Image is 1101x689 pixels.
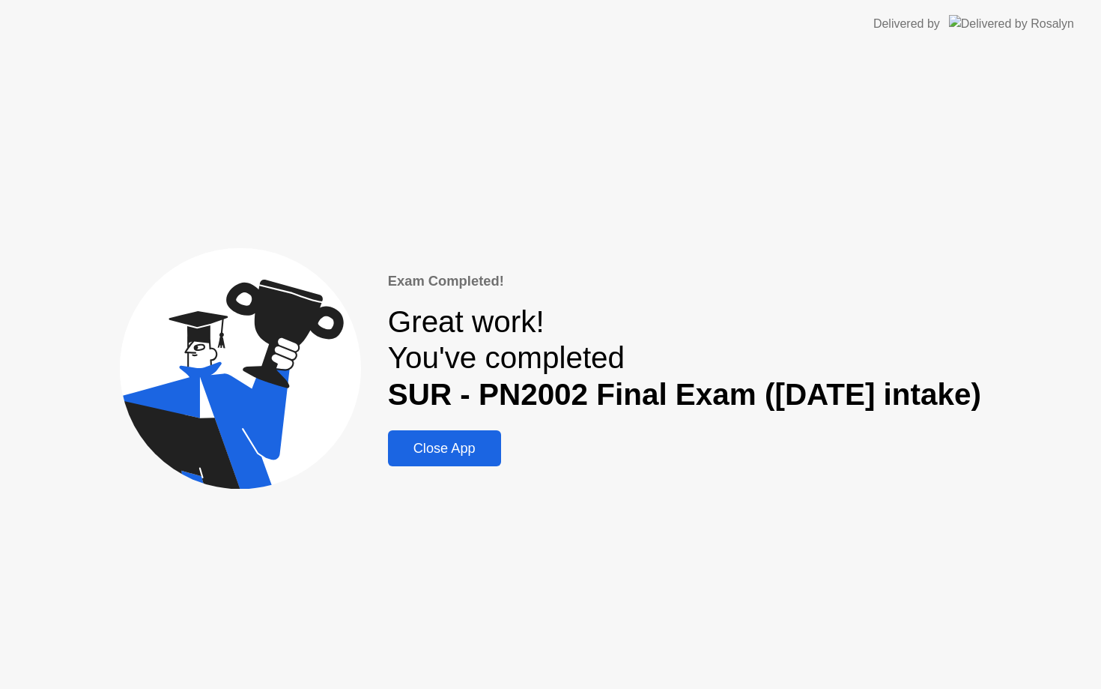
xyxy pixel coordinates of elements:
div: Delivered by [873,15,940,33]
img: Delivered by Rosalyn [949,15,1074,32]
b: SUR - PN2002 Final Exam ([DATE] intake) [388,377,981,412]
div: Exam Completed! [388,271,981,292]
button: Close App [388,430,501,466]
div: Great work! You've completed [388,304,981,413]
div: Close App [392,441,497,457]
